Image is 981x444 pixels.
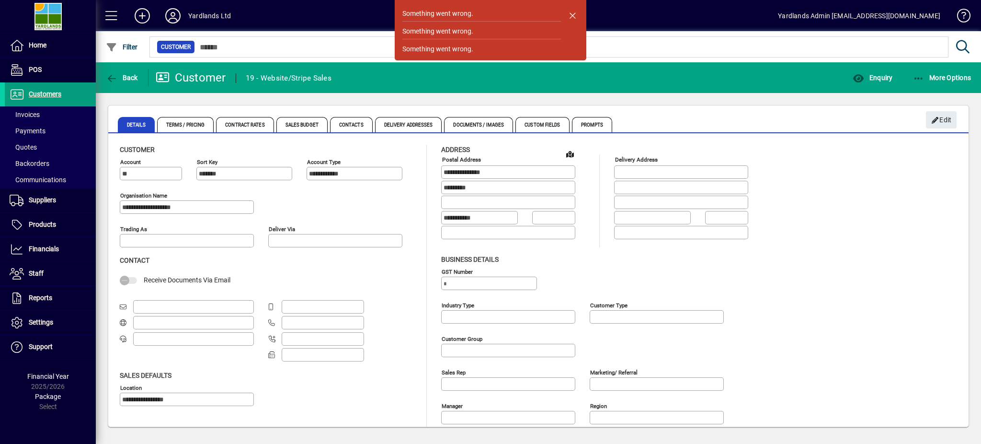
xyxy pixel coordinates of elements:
[5,262,96,286] a: Staff
[188,8,231,23] div: Yardlands Ltd
[29,90,61,98] span: Customers
[144,276,230,284] span: Receive Documents Via Email
[442,268,473,275] mat-label: GST Number
[5,139,96,155] a: Quotes
[158,7,188,24] button: Profile
[29,318,53,326] span: Settings
[441,146,470,153] span: Address
[157,117,214,132] span: Terms / Pricing
[103,38,140,56] button: Filter
[27,373,69,380] span: Financial Year
[5,155,96,172] a: Backorders
[10,160,49,167] span: Backorders
[442,302,474,308] mat-label: Industry type
[120,372,171,379] span: Sales defaults
[246,70,331,86] div: 19 - Website/Stripe Sales
[269,226,295,233] mat-label: Deliver via
[103,69,140,86] button: Back
[96,69,148,86] app-page-header-button: Back
[120,257,149,264] span: Contact
[120,384,142,391] mat-label: Location
[120,192,167,199] mat-label: Organisation name
[444,117,513,132] span: Documents / Images
[5,335,96,359] a: Support
[106,43,138,51] span: Filter
[118,117,155,132] span: Details
[330,117,373,132] span: Contacts
[950,2,969,33] a: Knowledge Base
[5,188,96,212] a: Suppliers
[29,41,46,49] span: Home
[120,159,141,165] mat-label: Account
[156,70,226,85] div: Customer
[5,58,96,82] a: POS
[562,146,578,162] a: View on map
[5,237,96,261] a: Financials
[29,294,52,302] span: Reports
[572,117,613,132] span: Prompts
[10,111,40,118] span: Invoices
[10,143,37,151] span: Quotes
[913,74,971,82] span: More Options
[29,221,56,228] span: Products
[590,402,607,409] mat-label: Region
[853,74,892,82] span: Enquiry
[911,69,974,86] button: More Options
[375,117,442,132] span: Delivery Addresses
[590,302,627,308] mat-label: Customer type
[10,176,66,184] span: Communications
[106,74,138,82] span: Back
[442,369,466,375] mat-label: Sales rep
[29,66,42,73] span: POS
[5,286,96,310] a: Reports
[926,111,957,129] button: Edit
[197,159,217,165] mat-label: Sort key
[276,117,328,132] span: Sales Budget
[29,196,56,204] span: Suppliers
[120,226,147,233] mat-label: Trading as
[127,7,158,24] button: Add
[10,127,46,135] span: Payments
[778,8,940,23] div: Yardlands Admin [EMAIL_ADDRESS][DOMAIN_NAME]
[5,34,96,58] a: Home
[5,311,96,335] a: Settings
[442,402,463,409] mat-label: Manager
[5,123,96,139] a: Payments
[29,343,53,351] span: Support
[307,159,341,165] mat-label: Account Type
[850,69,895,86] button: Enquiry
[161,42,191,52] span: Customer
[216,117,274,132] span: Contract Rates
[441,256,499,263] span: Business details
[515,117,569,132] span: Custom Fields
[590,369,638,375] mat-label: Marketing/ Referral
[5,213,96,237] a: Products
[35,393,61,400] span: Package
[931,112,952,128] span: Edit
[29,269,44,277] span: Staff
[29,245,59,253] span: Financials
[442,335,482,342] mat-label: Customer group
[120,146,155,153] span: Customer
[5,106,96,123] a: Invoices
[5,172,96,188] a: Communications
